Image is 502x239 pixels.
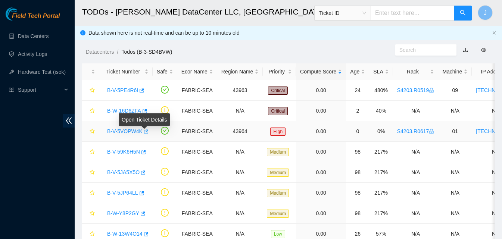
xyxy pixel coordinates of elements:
td: 217% [369,203,393,224]
td: 43964 [217,121,263,142]
td: 0.00 [296,80,346,101]
span: star [90,190,95,196]
a: B-V-5PE4R6I [107,87,138,93]
td: N/A [393,142,439,162]
td: N/A [438,162,472,183]
td: 217% [369,183,393,203]
td: N/A [217,162,263,183]
span: lock [429,129,434,134]
span: exclamation-circle [161,147,169,155]
button: star [86,187,95,199]
img: Akamai Technologies [6,7,38,21]
input: Enter text here... [371,6,454,21]
span: star [90,149,95,155]
span: double-left [63,114,75,128]
a: B-W-Y8P2GY [107,210,139,216]
td: 40% [369,101,393,121]
button: star [86,125,95,137]
span: star [90,108,95,114]
span: star [90,88,95,94]
button: star [86,105,95,117]
span: Critical [268,107,288,115]
td: 0 [346,121,369,142]
span: Medium [267,189,289,197]
a: download [463,47,468,53]
button: star [86,84,95,96]
span: Ticket ID [319,7,366,19]
td: 2 [346,101,369,121]
td: N/A [217,203,263,224]
span: / [117,49,118,55]
span: star [90,231,95,237]
span: star [90,170,95,176]
a: Datacenters [86,49,114,55]
td: FABRIC-SEA [177,162,217,183]
button: star [86,207,95,219]
span: star [90,211,95,217]
td: FABRIC-SEA [177,142,217,162]
td: 217% [369,162,393,183]
a: Akamai TechnologiesField Tech Portal [6,13,60,23]
span: star [90,129,95,135]
td: 01 [438,121,472,142]
td: 98 [346,162,369,183]
button: star [86,146,95,158]
td: N/A [217,183,263,203]
span: read [9,87,14,92]
td: 480% [369,80,393,101]
button: download [457,44,474,56]
span: check-circle [161,86,169,94]
td: FABRIC-SEA [177,121,217,142]
td: 0% [369,121,393,142]
td: FABRIC-SEA [177,203,217,224]
td: N/A [393,183,439,203]
span: High [270,128,286,136]
td: N/A [217,101,263,121]
span: eye [481,47,486,53]
td: 0.00 [296,121,346,142]
a: S4203.R0519lock [397,87,434,93]
td: N/A [438,142,472,162]
div: Open Ticket Details [119,113,170,126]
button: J [478,5,493,20]
td: N/A [393,162,439,183]
span: J [484,8,487,18]
span: exclamation-circle [161,229,169,237]
td: N/A [393,203,439,224]
td: 0.00 [296,142,346,162]
span: exclamation-circle [161,106,169,114]
td: 43963 [217,80,263,101]
a: S4203.R0617lock [397,128,434,134]
span: Medium [267,210,289,218]
a: Activity Logs [18,51,47,57]
td: FABRIC-SEA [177,101,217,121]
button: search [454,6,472,21]
span: Medium [267,169,289,177]
span: Critical [268,87,288,95]
a: B-V-5JA5X5O [107,169,140,175]
a: Hardware Test (isok) [18,69,66,75]
a: Data Centers [18,33,49,39]
td: 09 [438,80,472,101]
td: 98 [346,183,369,203]
span: search [460,10,466,17]
td: N/A [438,183,472,203]
td: 217% [369,142,393,162]
span: Low [271,230,285,238]
button: close [492,31,496,35]
td: FABRIC-SEA [177,80,217,101]
a: B-W-16D6ZFA [107,108,141,114]
span: exclamation-circle [161,188,169,196]
span: Field Tech Portal [12,13,60,20]
input: Search [399,46,446,54]
td: N/A [393,101,439,121]
a: B-V-5JP64LL [107,190,138,196]
td: 0.00 [296,183,346,203]
td: 0.00 [296,101,346,121]
td: N/A [438,203,472,224]
td: N/A [438,101,472,121]
td: 98 [346,203,369,224]
td: 98 [346,142,369,162]
a: B-V-59K6H5N [107,149,140,155]
a: Todos (B-3-SD4BVW) [121,49,172,55]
